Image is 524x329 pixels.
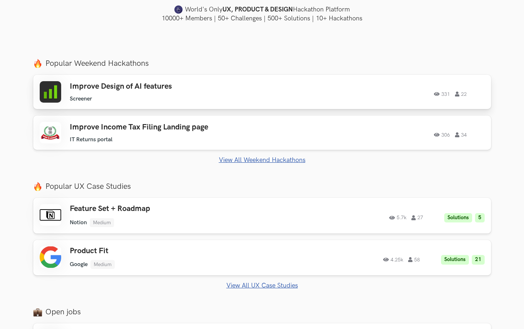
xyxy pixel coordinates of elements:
a: View All UX Case Studies [33,282,491,289]
strong: UX, PRODUCT & DESIGN [222,5,293,15]
li: Solutions [441,255,469,265]
h4: 10000+ Members | 50+ Challenges | 500+ Solutions | 10+ Hackathons [33,14,491,23]
li: IT Returns portal [70,136,112,143]
a: Improve Design of AI features Screener 331 22 [33,75,491,109]
span: 331 [434,92,450,97]
li: Screener [70,95,92,102]
li: Notion [70,219,87,226]
a: View All Weekend Hackathons [33,156,491,164]
li: 5 [475,213,485,223]
span: 22 [455,92,467,97]
label: Popular Weekend Hackathons [33,59,491,68]
span: 5.7k [389,215,406,220]
h3: Improve Design of AI features [70,82,273,91]
label: Open jobs [33,307,491,317]
li: Medium [90,218,114,227]
span: 4.25k [383,257,403,262]
span: 34 [455,132,467,137]
li: Solutions [444,213,472,223]
a: Improve Income Tax Filing Landing page IT Returns portal 306 34 [33,116,491,150]
li: 21 [472,255,485,265]
span: 58 [408,257,420,262]
h3: Feature Set + Roadmap [70,204,273,213]
img: briefcase_emoji.png [33,308,42,316]
a: Feature Set + Roadmap Notion Medium 5.7k 27 Solutions 5 [33,198,491,233]
li: Google [70,261,88,268]
img: fire.png [33,182,42,191]
img: uxhack-favicon-image.png [174,5,183,14]
h3: Improve Income Tax Filing Landing page [70,123,273,132]
span: 27 [411,215,423,220]
li: Medium [90,260,115,269]
h4: World's Only Hackathon Platform [33,5,491,15]
h3: Product Fit [70,246,273,256]
a: Product Fit Google Medium 4.25k 58 Solutions 21 [33,240,491,275]
img: fire.png [33,59,42,68]
span: 306 [434,132,450,137]
label: Popular UX Case Studies [33,182,491,191]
